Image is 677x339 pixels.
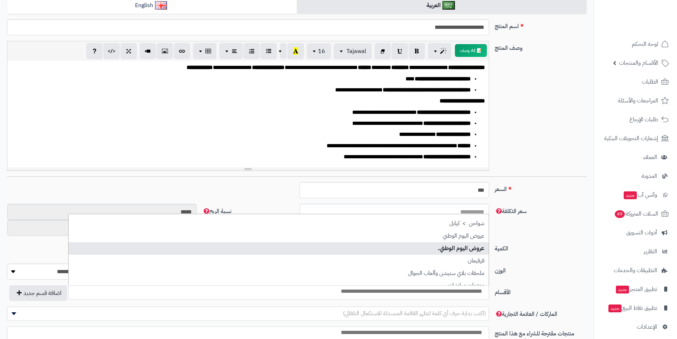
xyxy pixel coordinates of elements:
[615,210,625,218] span: 49
[644,247,657,256] span: التقارير
[69,279,489,292] li: مودمات و راوترات
[69,242,489,255] li: عروض اليوم الوطني.
[495,207,527,216] span: سعر التكلفة
[624,191,637,199] span: جديد
[604,133,658,143] span: إشعارات التحويلات البنكية
[318,47,325,55] span: 16
[598,149,673,166] a: العملاء
[202,207,231,216] span: نسبة الربح
[614,265,657,275] span: التطبيقات والخدمات
[598,262,673,279] a: التطبيقات والخدمات
[334,43,372,59] button: Tajawal
[442,1,455,10] img: العربية
[598,224,673,241] a: أدوات التسويق
[616,286,629,293] span: جديد
[492,285,589,297] label: الأقسام
[598,130,673,147] a: إشعارات التحويلات البنكية
[642,77,658,87] span: الطلبات
[598,36,673,53] a: لوحة التحكم
[615,284,657,294] span: تطبيق المتجر
[623,190,657,200] span: وآتس آب
[598,318,673,335] a: الإعدادات
[641,171,657,181] span: المدونة
[69,230,489,242] li: عروض اليوم الوطني
[632,39,658,49] span: لوحة التحكم
[69,255,489,267] li: قرقيعان
[608,304,622,312] span: جديد
[492,19,589,31] label: اسم المنتج
[69,217,489,230] li: شواحن > كيابل
[492,41,589,52] label: وصف المنتج
[492,182,589,194] label: السعر
[495,310,557,318] span: الماركات / العلامة التجارية
[598,168,673,185] a: المدونة
[346,47,366,55] span: Tajawal
[598,73,673,90] a: الطلبات
[614,209,658,219] span: السلات المتروكة
[598,92,673,109] a: المراجعات والأسئلة
[492,264,589,275] label: الوزن
[608,303,657,313] span: تطبيق نقاط البيع
[629,19,670,34] img: logo-2.png
[155,1,167,10] img: English
[307,43,331,59] button: 16
[492,242,589,253] label: الكمية
[598,111,673,128] a: طلبات الإرجاع
[69,267,489,280] li: ملحقات بلاي ستيشن وألعاب الجوال
[598,300,673,317] a: تطبيق نقاط البيعجديد
[598,281,673,298] a: تطبيق المتجرجديد
[343,309,486,318] span: (اكتب بداية حرف أي كلمة لتظهر القائمة المنسدلة للاستكمال التلقائي)
[598,205,673,222] a: السلات المتروكة49
[626,228,657,238] span: أدوات التسويق
[598,243,673,260] a: التقارير
[619,58,658,68] span: الأقسام والمنتجات
[629,115,658,125] span: طلبات الإرجاع
[9,285,67,301] button: اضافة قسم جديد
[455,44,487,57] button: 📝 AI وصف
[598,186,673,203] a: وآتس آبجديد
[643,152,657,162] span: العملاء
[637,322,657,332] span: الإعدادات
[618,96,658,106] span: المراجعات والأسئلة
